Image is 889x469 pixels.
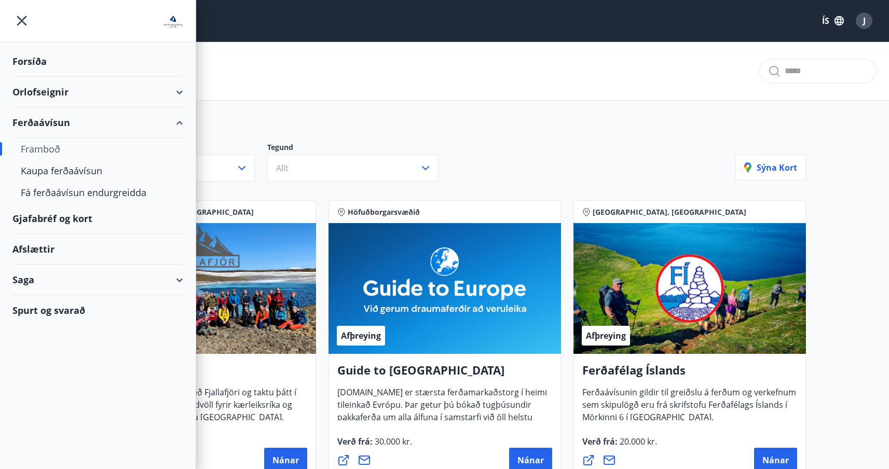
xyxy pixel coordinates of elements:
p: Tegund [267,142,451,155]
div: Afslættir [12,234,183,265]
div: Ferðaávísun [12,107,183,138]
div: Gjafabréf og kort [12,203,183,234]
p: Sýna kort [744,162,797,173]
button: J [852,8,877,33]
span: Allt [276,162,289,174]
span: Nánar [272,454,299,466]
span: Nánar [517,454,544,466]
span: 30.000 kr. [373,436,412,447]
button: Allt [267,155,439,182]
span: Afþreying [341,330,381,341]
div: Spurt og svarað [12,295,183,325]
span: Ferðaávísunin gildir til greiðslu á ferðum og verkefnum sem skipulögð eru frá skrifstofu Ferðafél... [582,387,796,431]
button: Sýna kort [735,155,806,181]
div: Fá ferðaávísun endurgreidda [21,182,175,203]
div: Framboð [21,138,175,160]
span: Vertu með í gönguhópi með Fjallafjöri og taktu þátt í að skapa heilbrigðan grundvöll fyrir kærlei... [92,387,296,431]
span: Höfuðborgarsvæðið [348,207,420,217]
span: 20.000 kr. [618,436,657,447]
span: Nánar [762,454,789,466]
button: menu [12,11,31,30]
span: Verð frá : [337,436,412,456]
span: J [863,15,866,26]
span: [DOMAIN_NAME] er stærsta ferðamarkaðstorg í heimi tileinkað Evrópu. Þar getur þú bókað tugþúsundi... [337,387,547,456]
button: ÍS [816,11,850,30]
div: Orlofseignir [12,77,183,107]
img: union_logo [162,11,183,32]
span: Verð frá : [582,436,657,456]
div: Kaupa ferðaávísun [21,160,175,182]
div: Forsíða [12,46,183,77]
h4: Fjallafjör [92,362,307,386]
span: Afþreying [586,330,626,341]
h4: Guide to [GEOGRAPHIC_DATA] [337,362,552,386]
span: [GEOGRAPHIC_DATA], [GEOGRAPHIC_DATA] [593,207,746,217]
h4: Ferðafélag Íslands [582,362,797,386]
div: Saga [12,265,183,295]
